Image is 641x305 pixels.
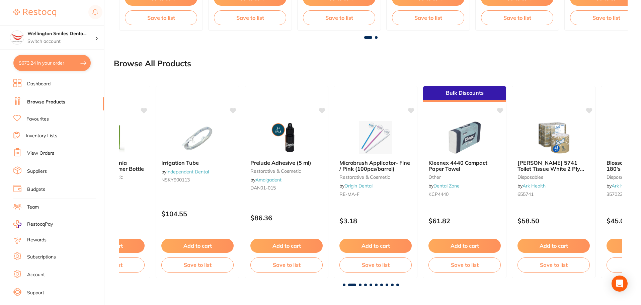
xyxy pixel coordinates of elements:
[428,217,501,225] p: $61.82
[265,121,308,154] img: Prelude Adhesive (5 ml)
[354,121,397,154] img: Microbrush Applicator- Fine / Pink (100pcs/barrel)
[517,174,590,180] small: disposables
[27,38,95,45] p: Switch account
[27,186,45,193] a: Budgets
[27,221,53,228] span: RestocqPay
[13,9,56,17] img: Restocq Logo
[13,55,91,71] button: $673.24 in your order
[428,257,501,272] button: Save to list
[517,183,546,189] span: by
[114,59,191,68] h2: Browse All Products
[161,239,234,253] button: Add to cart
[13,220,53,228] a: RestocqPay
[303,10,375,25] button: Save to list
[428,239,501,253] button: Add to cart
[27,99,65,105] a: Browse Products
[428,191,449,197] span: KCP4440
[612,276,628,292] div: Open Intercom Messenger
[607,191,623,197] span: 357023
[517,257,590,272] button: Save to list
[161,257,234,272] button: Save to list
[250,177,282,183] span: by
[27,290,44,296] a: Support
[26,133,57,139] a: Inventory Lists
[517,217,590,225] p: $58.50
[161,160,234,166] b: Irrigation Tube
[214,10,286,25] button: Save to list
[344,183,373,189] a: Origin Dental
[27,30,95,37] h4: Wellington Smiles Dental
[27,150,54,157] a: View Orders
[428,159,487,172] span: Kleenex 4440 Compact Paper Towel
[517,239,590,253] button: Add to cart
[161,169,209,175] span: by
[392,10,464,25] button: Save to list
[27,168,47,175] a: Suppliers
[517,191,534,197] span: 655741
[161,177,190,183] span: NSKY900113
[13,220,21,228] img: RestocqPay
[27,81,51,87] a: Dashboard
[27,204,39,211] a: Team
[339,159,410,172] span: Microbrush Applicator- Fine / Pink (100pcs/barrel)
[161,159,199,166] span: Irrigation Tube
[27,254,56,260] a: Subscriptions
[339,257,412,272] button: Save to list
[250,257,323,272] button: Save to list
[428,160,501,172] b: Kleenex 4440 Compact Paper Towel
[166,169,209,175] a: Independent Dental
[26,116,49,123] a: Favourites
[176,121,219,154] img: Irrigation Tube
[339,174,412,180] small: restorative & cosmetic
[250,160,323,166] b: Prelude Adhesive (5 ml)
[423,86,506,102] div: Bulk Discounts
[443,121,486,154] img: Kleenex 4440 Compact Paper Towel
[428,174,501,180] small: other
[250,185,276,191] span: DAN01-015
[250,159,311,166] span: Prelude Adhesive (5 ml)
[428,183,460,189] span: by
[612,183,635,189] a: Ark Health
[10,31,24,44] img: Wellington Smiles Dental
[523,183,546,189] a: Ark Health
[250,168,323,174] small: restorative & cosmetic
[339,217,412,225] p: $3.18
[339,183,373,189] span: by
[607,183,635,189] span: by
[250,214,323,222] p: $86.36
[125,10,197,25] button: Save to list
[339,160,412,172] b: Microbrush Applicator- Fine / Pink (100pcs/barrel)
[339,239,412,253] button: Add to cart
[27,272,45,278] a: Account
[532,121,575,154] img: SCOTT 5741 Toilet Tissue White 2 Ply PK400
[27,237,47,243] a: Rewards
[433,183,460,189] a: Dental Zone
[250,239,323,253] button: Add to cart
[255,177,282,183] a: Amalgadent
[517,159,584,178] span: [PERSON_NAME] 5741 Toilet Tissue White 2 Ply PK400
[339,191,359,197] span: RE-MA-F
[517,160,590,172] b: SCOTT 5741 Toilet Tissue White 2 Ply PK400
[481,10,553,25] button: Save to list
[13,5,56,20] a: Restocq Logo
[161,210,234,218] p: $104.55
